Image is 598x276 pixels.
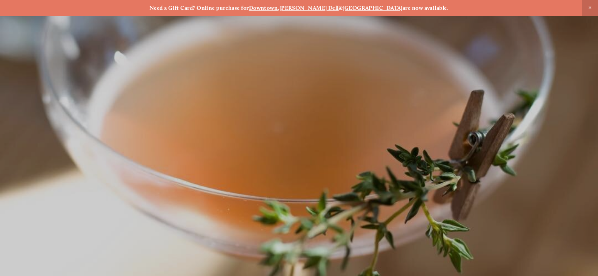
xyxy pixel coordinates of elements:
strong: , [278,5,279,11]
a: Gift Cards [268,123,460,166]
strong: & [339,5,343,11]
span: Reserve [346,167,490,210]
img: Amaro's Table [18,18,56,56]
a: Order Now [108,167,310,210]
span: Order Now [108,167,310,210]
a: Careers [288,108,310,116]
a: [STREET_ADDRESS] [266,80,332,88]
a: Menu [138,123,232,166]
strong: are now available. [403,5,449,11]
a: [GEOGRAPHIC_DATA] [343,5,403,11]
a: Reserve [346,167,490,210]
a: [STREET_ADDRESS] [266,98,332,107]
a: [PERSON_NAME] Dell [280,5,339,11]
a: Downtown [249,5,278,11]
a: [STREET_ADDRESS] [GEOGRAPHIC_DATA], [GEOGRAPHIC_DATA] [191,89,407,97]
strong: Need a Gift Card? Online purchase for [149,5,249,11]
